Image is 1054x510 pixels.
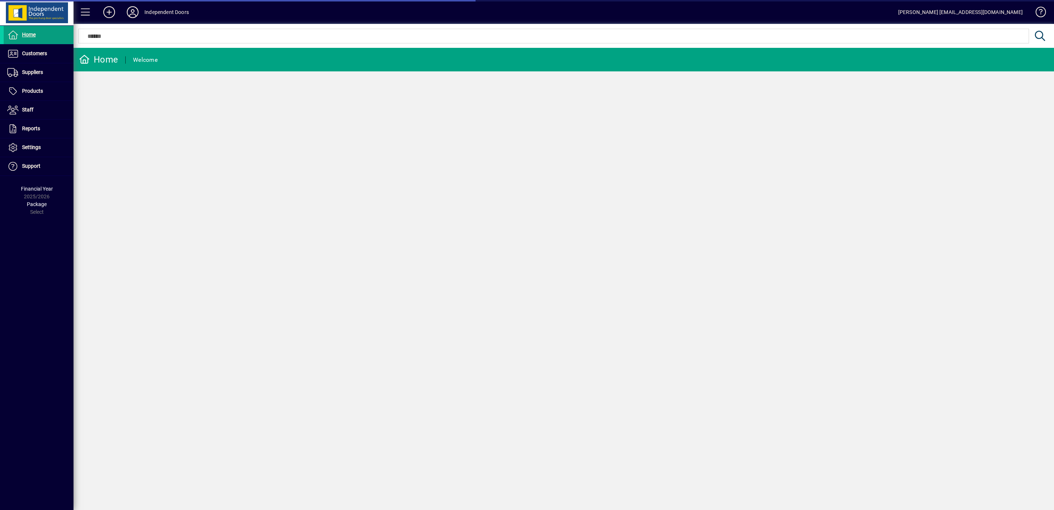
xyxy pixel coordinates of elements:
[898,6,1023,18] div: [PERSON_NAME] [EMAIL_ADDRESS][DOMAIN_NAME]
[97,6,121,19] button: Add
[4,157,74,176] a: Support
[22,107,33,113] span: Staff
[22,144,41,150] span: Settings
[4,82,74,100] a: Products
[79,54,118,65] div: Home
[22,50,47,56] span: Customers
[4,120,74,138] a: Reports
[144,6,189,18] div: Independent Doors
[4,101,74,119] a: Staff
[22,125,40,131] span: Reports
[121,6,144,19] button: Profile
[21,186,53,192] span: Financial Year
[22,163,40,169] span: Support
[22,32,36,38] span: Home
[22,69,43,75] span: Suppliers
[22,88,43,94] span: Products
[4,138,74,157] a: Settings
[27,201,47,207] span: Package
[4,45,74,63] a: Customers
[1030,1,1045,25] a: Knowledge Base
[4,63,74,82] a: Suppliers
[133,54,158,66] div: Welcome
